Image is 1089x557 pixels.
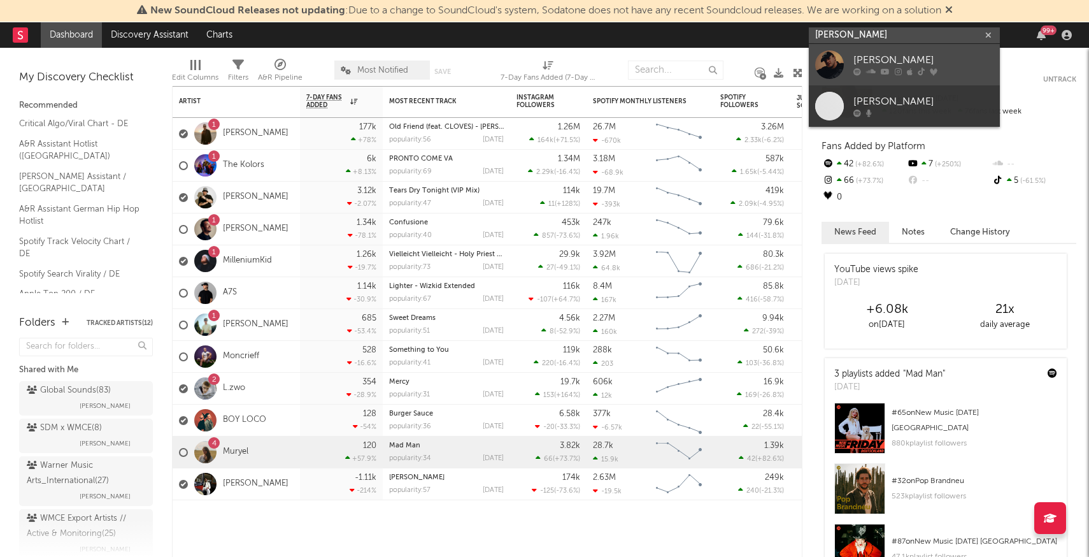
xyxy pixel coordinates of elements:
span: 164k [537,137,553,144]
svg: Chart title [650,341,708,373]
div: Sweet Dreams [389,315,504,322]
button: Notes [889,222,937,243]
a: Vielleicht Vielleicht - Holy Priest & elMefti Remix [389,251,549,258]
span: +128 % [557,201,578,208]
div: ( ) [737,295,784,303]
div: popularity: 56 [389,136,431,143]
button: Tracked Artists(12) [87,320,153,326]
div: ( ) [730,199,784,208]
div: 34.7 [797,126,848,141]
input: Search... [628,61,723,80]
div: +8.13 % [346,168,376,176]
div: ( ) [738,231,784,240]
div: 28.4k [763,410,784,418]
div: Vielleicht Vielleicht - Holy Priest & elMefti Remix [389,251,504,258]
span: -5.44 % [759,169,782,176]
a: Burger Sauce [389,410,433,417]
div: Most Recent Track [389,98,485,105]
a: Spotify Search Virality / DE [19,267,140,281]
div: Filters [228,54,248,91]
a: [PERSON_NAME] [223,192,288,203]
a: Apple Top 200 / DE [19,287,140,301]
div: popularity: 67 [389,296,431,303]
span: New SoundCloud Releases not updating [150,6,345,16]
a: Critical Algo/Viral Chart - DE [19,117,140,131]
div: 19.7k [560,378,580,386]
span: 169 [745,392,757,399]
div: Lighter - Wizkid Extended [389,283,504,290]
div: [PERSON_NAME] [853,53,993,68]
div: 203 [593,359,613,368]
a: A&R Assistant German Hip Hop Hotlist [19,202,140,228]
div: daily average [946,317,1064,333]
div: 288k [593,346,612,354]
div: +6.08k [828,302,946,317]
a: BOY LOCO [223,415,266,426]
span: +73.7 % [854,178,883,185]
a: [PERSON_NAME] [809,44,1000,85]
span: 22 [751,424,759,431]
span: -61.5 % [1018,178,1046,185]
div: [DATE] [483,200,504,207]
div: 3.92M [593,250,616,259]
div: Instagram Followers [516,94,561,109]
div: -16.6 % [347,359,376,367]
span: 27 [546,264,554,271]
span: +164 % [556,392,578,399]
span: 857 [542,233,554,240]
div: -670k [593,136,621,145]
span: 66 [544,456,553,463]
div: 1.14k [357,282,376,291]
span: -26.8 % [759,392,782,399]
div: 119k [563,346,580,354]
div: 177k [359,123,376,131]
div: ( ) [540,199,580,208]
a: [PERSON_NAME] [223,319,288,330]
a: Mercy [389,379,409,386]
div: Recommended [19,98,153,113]
div: 19.7M [593,187,615,195]
span: -52.9 % [556,328,578,335]
div: -2.07 % [347,199,376,208]
input: Search for folders... [19,338,153,356]
div: ( ) [534,359,580,367]
a: Lighter - Wizkid Extended [389,283,475,290]
div: Spotify Monthly Listeners [593,98,688,105]
div: ( ) [529,295,580,303]
div: [DATE] [483,359,504,366]
div: popularity: 36 [389,423,431,430]
div: Global Sounds ( 83 ) [27,383,111,398]
div: 6.58k [559,410,580,418]
div: popularity: 41 [389,359,431,366]
a: Moncrieff [223,351,259,362]
div: [DATE] [483,264,504,271]
a: Warner Music Arts_International(27)[PERSON_NAME] [19,456,153,506]
span: -4.95 % [759,201,782,208]
div: 116k [563,282,580,291]
div: 120 [363,442,376,450]
div: 3.82k [560,442,580,450]
div: 128 [363,410,376,418]
div: Something to You [389,347,504,354]
div: 12k [593,391,612,400]
div: popularity: 34 [389,455,431,462]
div: A&R Pipeline [258,70,302,85]
a: Tears Dry Tonight (VIP Mix) [389,187,480,194]
div: ( ) [529,136,580,144]
div: [DATE] [483,391,504,398]
span: 2.09k [739,201,757,208]
div: Spotify Followers [720,94,765,109]
svg: Chart title [650,118,708,150]
div: [DATE] [483,296,504,303]
input: Search for artists [809,27,1000,43]
span: +73.7 % [555,456,578,463]
div: -- [906,173,991,189]
div: [DATE] [834,277,918,289]
div: 42 [822,156,906,173]
span: 42 [747,456,755,463]
a: Confusione [389,219,428,226]
div: [DATE] [483,136,504,143]
div: 99 + [1041,25,1057,35]
span: -20 [543,424,555,431]
div: Old Friend (feat. CLOVES) - KOPPY Remix [389,124,504,131]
